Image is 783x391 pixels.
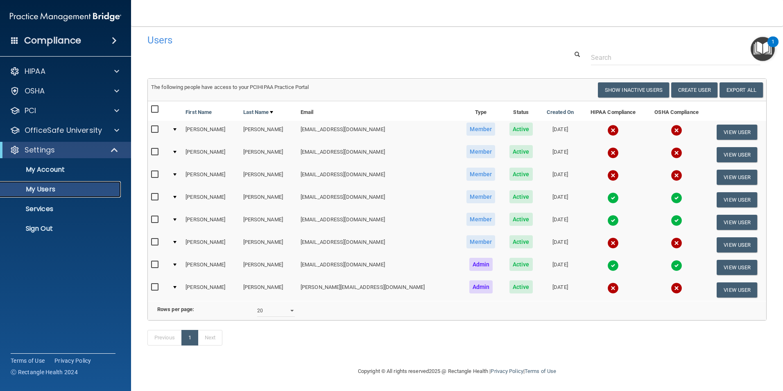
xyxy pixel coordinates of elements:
div: Copyright © All rights reserved 2025 @ Rectangle Health | | [308,358,606,384]
a: Previous [147,330,182,346]
button: View User [717,192,757,207]
span: Member [466,145,495,158]
p: OfficeSafe University [25,125,102,135]
h4: Users [147,35,504,45]
img: cross.ca9f0e7f.svg [671,170,682,181]
td: [DATE] [539,256,581,279]
span: Active [509,213,533,226]
td: [DATE] [539,121,581,143]
button: View User [717,125,757,140]
img: cross.ca9f0e7f.svg [671,125,682,136]
span: Admin [469,280,493,293]
td: [PERSON_NAME] [182,143,240,166]
button: View User [717,215,757,230]
td: [PERSON_NAME] [182,279,240,301]
td: [DATE] [539,234,581,256]
td: [PERSON_NAME] [240,234,297,256]
th: Email [297,101,459,121]
a: Terms of Use [11,357,45,365]
span: Member [466,123,495,136]
span: Active [509,123,533,136]
img: cross.ca9f0e7f.svg [607,125,619,136]
a: 1 [181,330,198,346]
td: [PERSON_NAME] [182,211,240,234]
td: [PERSON_NAME] [182,121,240,143]
th: Type [459,101,502,121]
b: Rows per page: [157,306,194,312]
img: cross.ca9f0e7f.svg [607,147,619,159]
td: [EMAIL_ADDRESS][DOMAIN_NAME] [297,256,459,279]
span: Member [466,168,495,181]
img: tick.e7d51cea.svg [671,215,682,226]
button: View User [717,260,757,275]
td: [DATE] [539,143,581,166]
p: My Users [5,185,117,193]
span: Active [509,280,533,293]
span: Active [509,235,533,248]
img: tick.e7d51cea.svg [607,260,619,271]
p: Settings [25,145,55,155]
td: [DATE] [539,166,581,189]
td: [EMAIL_ADDRESS][DOMAIN_NAME] [297,121,459,143]
td: [PERSON_NAME] [240,121,297,143]
td: [DATE] [539,211,581,234]
td: [PERSON_NAME] [240,143,297,166]
a: Export All [720,82,763,98]
th: Status [502,101,539,121]
button: View User [717,147,757,162]
td: [EMAIL_ADDRESS][DOMAIN_NAME] [297,211,459,234]
p: Sign Out [5,225,117,233]
a: HIPAA [10,66,119,76]
span: Member [466,235,495,248]
span: Active [509,190,533,203]
span: The following people have access to your PCIHIPAA Practice Portal [151,84,309,90]
p: HIPAA [25,66,45,76]
td: [PERSON_NAME] [240,211,297,234]
img: cross.ca9f0e7f.svg [607,282,619,294]
th: OSHA Compliance [645,101,708,121]
td: [DATE] [539,189,581,211]
p: PCI [25,106,36,116]
a: Terms of Use [525,368,556,374]
button: View User [717,237,757,252]
a: PCI [10,106,119,116]
td: [PERSON_NAME] [240,166,297,189]
p: My Account [5,166,117,174]
button: View User [717,170,757,185]
td: [PERSON_NAME][EMAIL_ADDRESS][DOMAIN_NAME] [297,279,459,301]
img: cross.ca9f0e7f.svg [671,282,682,294]
td: [EMAIL_ADDRESS][DOMAIN_NAME] [297,166,459,189]
td: [PERSON_NAME] [182,166,240,189]
a: Privacy Policy [491,368,523,374]
span: Member [466,190,495,203]
span: Ⓒ Rectangle Health 2024 [11,368,78,376]
img: cross.ca9f0e7f.svg [607,237,619,249]
td: [PERSON_NAME] [240,279,297,301]
img: tick.e7d51cea.svg [671,192,682,204]
button: Open Resource Center, 1 new notification [751,37,775,61]
a: Next [198,330,222,346]
iframe: Drift Widget Chat Controller [641,333,773,366]
td: [PERSON_NAME] [182,256,240,279]
th: HIPAA Compliance [581,101,645,121]
img: cross.ca9f0e7f.svg [607,170,619,181]
img: tick.e7d51cea.svg [671,260,682,271]
a: OSHA [10,86,119,96]
a: Created On [547,107,574,117]
img: cross.ca9f0e7f.svg [671,237,682,249]
h4: Compliance [24,35,81,46]
td: [PERSON_NAME] [182,189,240,211]
a: OfficeSafe University [10,125,119,135]
td: [PERSON_NAME] [240,189,297,211]
img: tick.e7d51cea.svg [607,215,619,226]
img: cross.ca9f0e7f.svg [671,147,682,159]
span: Active [509,258,533,271]
p: OSHA [25,86,45,96]
span: Active [509,168,533,181]
td: [PERSON_NAME] [240,256,297,279]
input: Search [591,50,760,65]
span: Active [509,145,533,158]
a: First Name [186,107,212,117]
img: PMB logo [10,9,121,25]
a: Settings [10,145,119,155]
